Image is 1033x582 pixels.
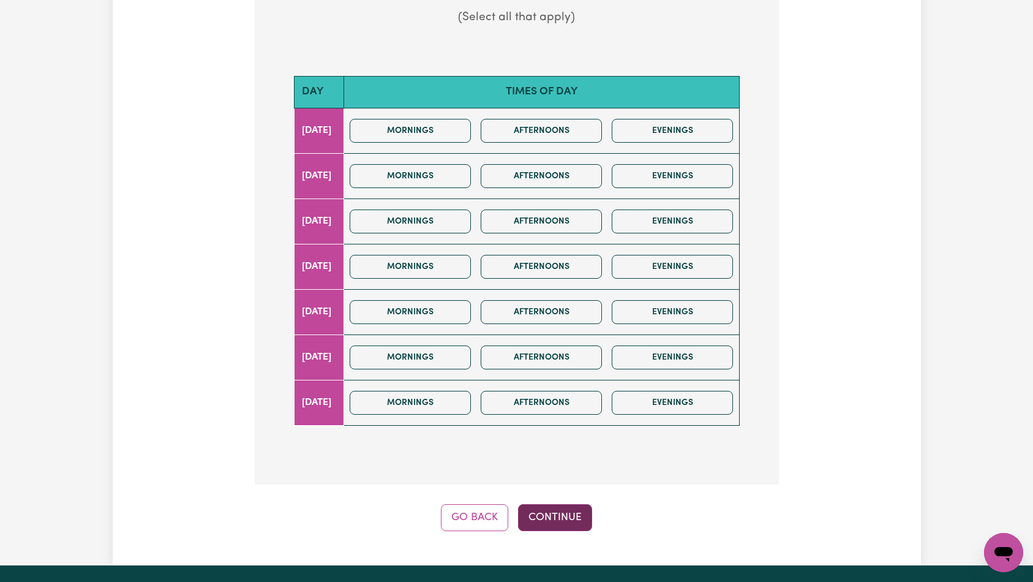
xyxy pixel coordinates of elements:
button: Afternoons [481,164,602,188]
td: [DATE] [294,289,344,334]
button: Mornings [350,164,471,188]
button: Mornings [350,300,471,324]
button: Afternoons [481,210,602,233]
td: [DATE] [294,334,344,380]
button: Evenings [612,119,733,143]
td: [DATE] [294,198,344,244]
button: Evenings [612,346,733,369]
p: (Select all that apply) [274,9,759,27]
button: Evenings [612,210,733,233]
td: [DATE] [294,108,344,153]
button: Evenings [612,164,733,188]
button: Afternoons [481,300,602,324]
button: Afternoons [481,255,602,279]
button: Mornings [350,391,471,415]
td: [DATE] [294,153,344,198]
button: Mornings [350,255,471,279]
th: Day [294,77,344,108]
td: [DATE] [294,380,344,425]
button: Evenings [612,391,733,415]
td: [DATE] [294,244,344,289]
button: Evenings [612,300,733,324]
button: Afternoons [481,346,602,369]
th: Times of day [344,77,739,108]
button: Mornings [350,210,471,233]
button: Continue [518,504,592,531]
iframe: Button to launch messaging window [984,533,1023,572]
button: Mornings [350,119,471,143]
button: Afternoons [481,119,602,143]
button: Evenings [612,255,733,279]
button: Mornings [350,346,471,369]
button: Afternoons [481,391,602,415]
button: Go Back [441,504,508,531]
